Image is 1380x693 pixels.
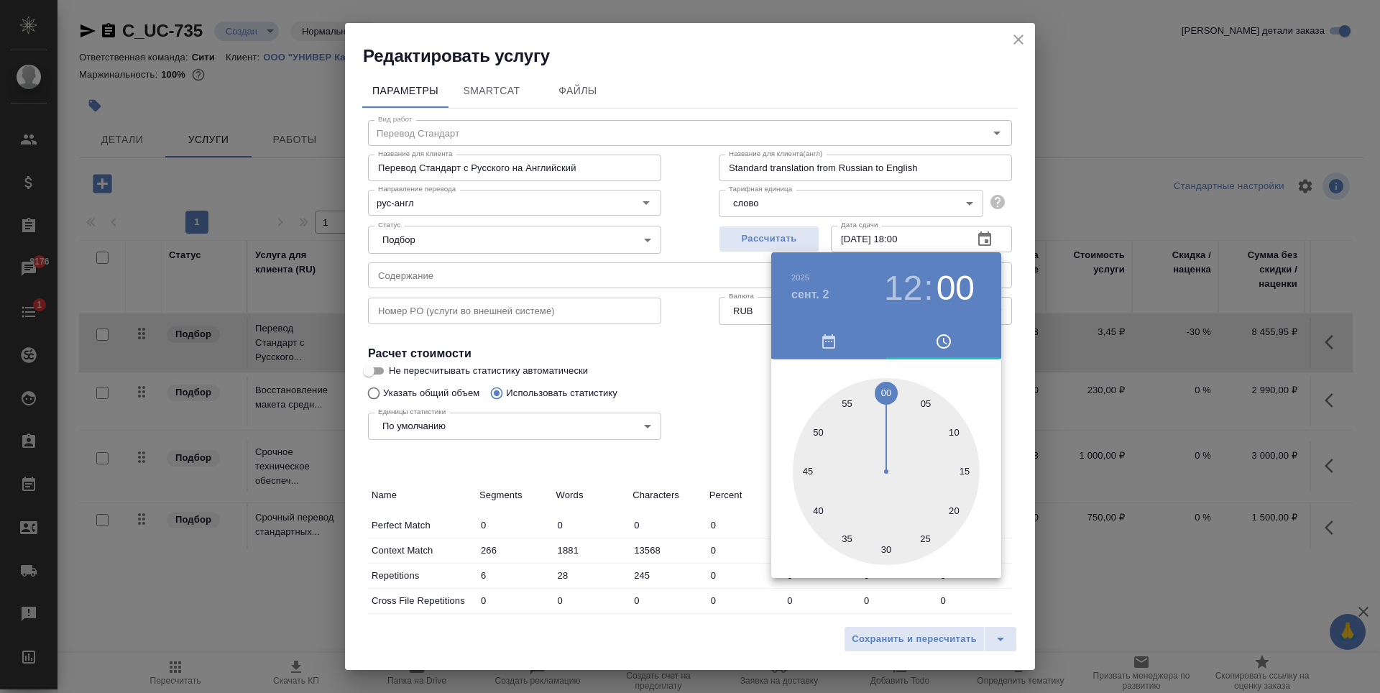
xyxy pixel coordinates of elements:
button: 12 [884,268,922,308]
h3: : [924,268,933,308]
button: 2025 [791,273,809,282]
button: 00 [937,268,975,308]
button: сент. 2 [791,286,829,303]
